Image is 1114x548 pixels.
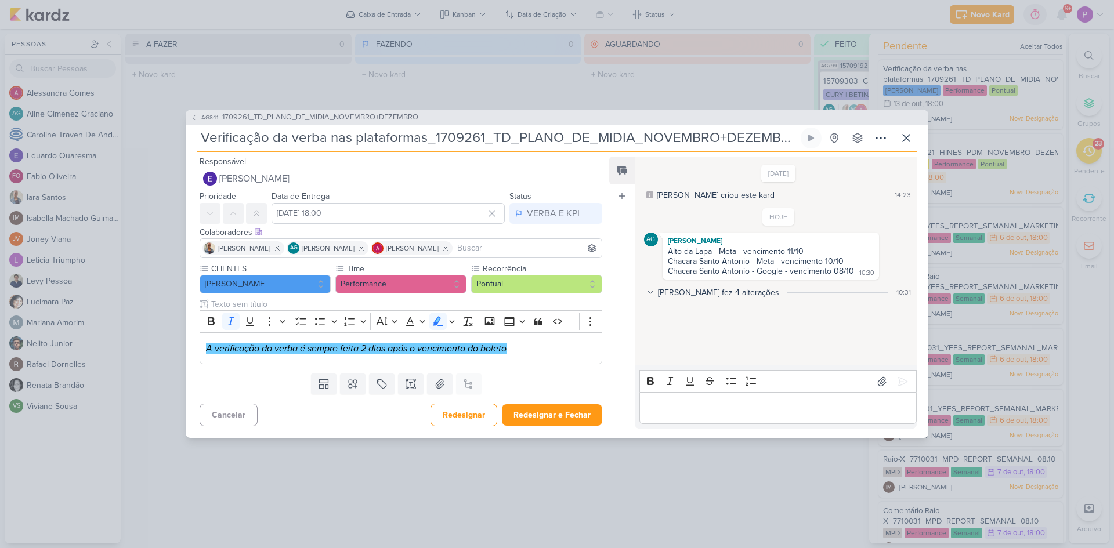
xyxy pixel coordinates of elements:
div: Chacara Santo Antonio - Meta - vencimento 10/10 [668,256,874,266]
label: Responsável [200,157,246,166]
div: 10:30 [859,268,874,278]
input: Kard Sem Título [197,128,798,148]
button: Performance [335,275,466,293]
div: Aline Gimenez Graciano [644,233,658,246]
div: 14:23 [895,190,911,200]
div: VERBA E KPI [527,206,580,220]
input: Buscar [455,241,599,255]
span: 1709261_TD_PLANO_DE_MIDIA_NOVEMBRO+DEZEMBRO [222,112,418,124]
div: Aline criou este kard [657,189,775,201]
span: AG841 [200,113,220,122]
button: Pontual [471,275,602,293]
button: AG841 1709261_TD_PLANO_DE_MIDIA_NOVEMBRO+DEZEMBRO [190,112,418,124]
mark: A verificação da verba é sempre feita 2 dias após o vencimento do boleto [206,343,507,354]
div: Este log é visível à todos no kard [646,191,653,198]
div: Editor editing area: main [200,332,602,364]
div: Editor toolbar [200,310,602,333]
label: Status [509,191,531,201]
button: VERBA E KPI [509,203,602,224]
div: Ligar relógio [806,133,816,143]
span: [PERSON_NAME] [386,243,439,253]
span: [PERSON_NAME] [219,172,290,186]
img: Alessandra Gomes [372,242,384,254]
label: CLIENTES [210,263,331,275]
input: Texto sem título [209,298,602,310]
label: Recorrência [482,263,602,275]
div: [PERSON_NAME] [665,235,877,246]
button: Redesignar e Fechar [502,404,602,426]
img: Eduardo Quaresma [203,172,217,186]
div: Alto da Lapa - Meta - vencimento 11/10 [668,246,874,256]
div: 10:31 [896,287,911,297]
button: [PERSON_NAME] [200,168,602,189]
label: Prioridade [200,191,236,201]
div: Aline Gimenez Graciano [288,242,299,254]
div: [PERSON_NAME] fez 4 alterações [658,286,779,299]
label: Data de Entrega [272,191,330,201]
span: [PERSON_NAME] [302,243,355,253]
p: AG [646,237,655,243]
button: [PERSON_NAME] [200,275,331,293]
img: Iara Santos [204,242,215,254]
span: [PERSON_NAME] [218,243,270,253]
button: Cancelar [200,404,258,426]
p: AG [290,245,298,251]
div: Editor toolbar [639,370,917,393]
div: Editor editing area: main [639,392,917,424]
label: Time [346,263,466,275]
button: Redesignar [431,404,497,426]
div: Chacara Santo Antonio - Google - vencimento 08/10 [668,266,854,276]
div: Colaboradores [200,226,602,238]
input: Select a date [272,203,505,224]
